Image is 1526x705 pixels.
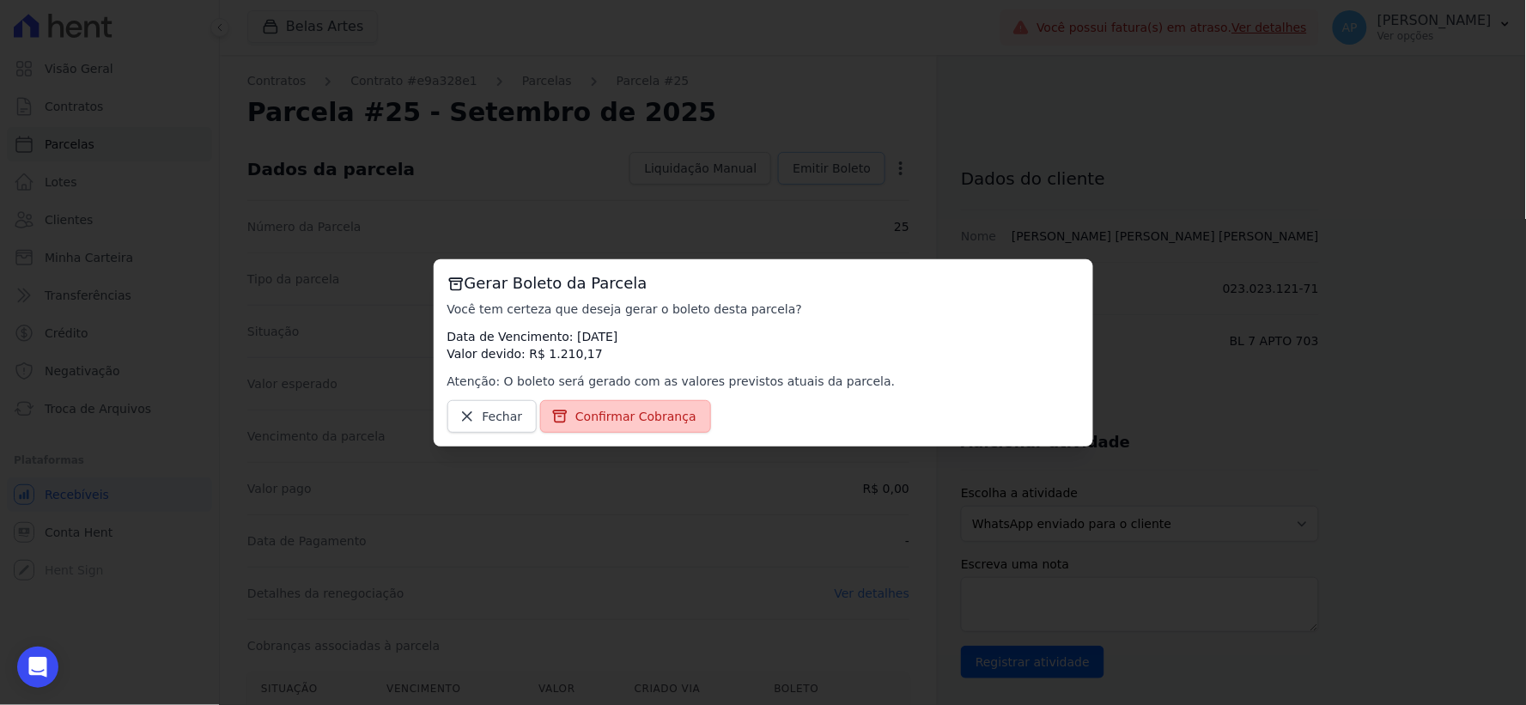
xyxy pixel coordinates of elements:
[483,408,523,425] span: Fechar
[540,400,711,433] a: Confirmar Cobrança
[447,328,1079,362] p: Data de Vencimento: [DATE] Valor devido: R$ 1.210,17
[447,273,1079,294] h3: Gerar Boleto da Parcela
[575,408,696,425] span: Confirmar Cobrança
[447,400,538,433] a: Fechar
[447,373,1079,390] p: Atenção: O boleto será gerado com as valores previstos atuais da parcela.
[447,301,1079,318] p: Você tem certeza que deseja gerar o boleto desta parcela?
[17,647,58,688] div: Open Intercom Messenger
